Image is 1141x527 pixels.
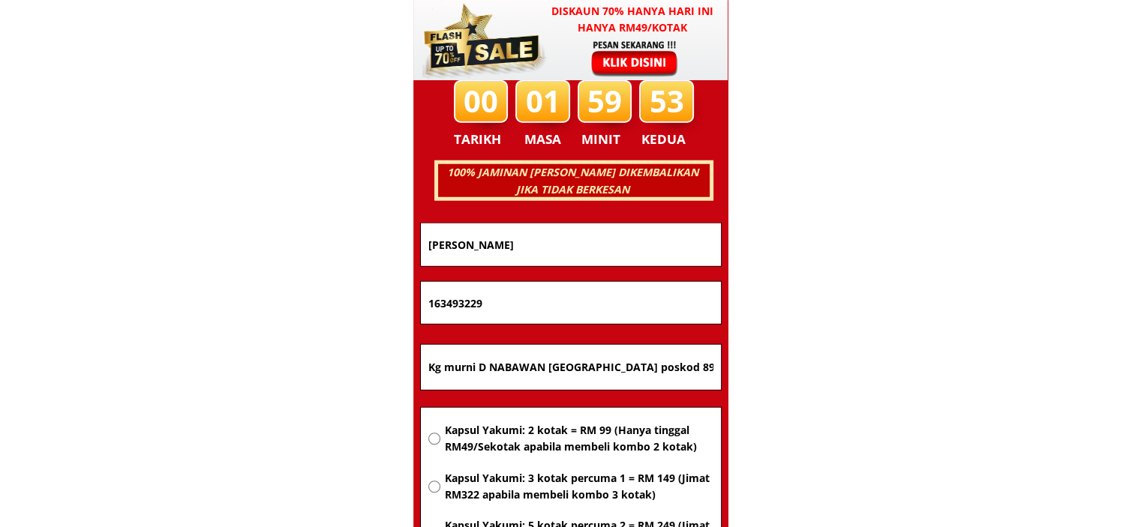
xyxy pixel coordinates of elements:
[537,3,728,37] h3: Diskaun 70% hanya hari ini hanya RM49/kotak
[454,129,517,150] h3: TARIKH
[425,345,717,390] input: Alamat
[641,129,690,150] h3: KEDUA
[436,164,709,198] h3: 100% JAMINAN [PERSON_NAME] DIKEMBALIKAN JIKA TIDAK BERKESAN
[425,282,717,324] input: Nombor Telefon Bimbit
[444,470,713,504] span: Kapsul Yakumi: 3 kotak percuma 1 = RM 149 (Jimat RM322 apabila membeli kombo 3 kotak)
[425,223,717,266] input: Nama penuh
[518,129,569,150] h3: MASA
[444,422,713,456] span: Kapsul Yakumi: 2 kotak = RM 99 (Hanya tinggal RM49/Sekotak apabila membeli kombo 2 kotak)
[581,129,626,150] h3: MINIT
